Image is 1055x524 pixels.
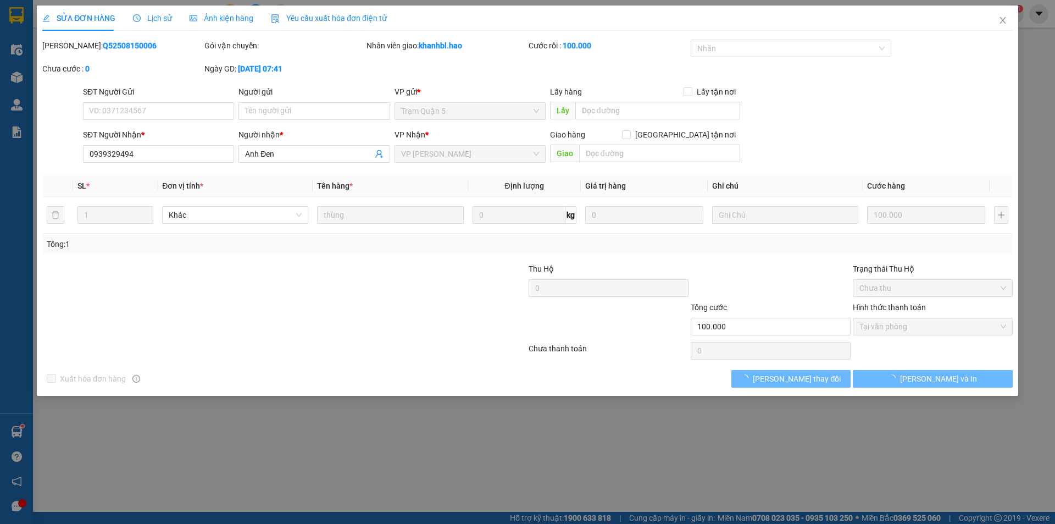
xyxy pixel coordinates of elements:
[563,41,591,50] b: 100.000
[42,40,202,52] div: [PERSON_NAME]:
[190,14,253,23] span: Ảnh kiện hàng
[853,263,1013,275] div: Trạng thái Thu Hộ
[859,318,1006,335] span: Tại văn phòng
[575,102,740,119] input: Dọc đường
[85,64,90,73] b: 0
[133,14,172,23] span: Lịch sử
[401,146,539,162] span: VP Bạc Liêu
[375,150,384,158] span: user-add
[550,145,579,162] span: Giao
[238,86,390,98] div: Người gửi
[998,16,1007,25] span: close
[317,206,463,224] input: VD: Bàn, Ghế
[888,374,900,382] span: loading
[271,14,387,23] span: Yêu cầu xuất hóa đơn điện tử
[395,86,546,98] div: VP gửi
[419,41,462,50] b: khanhbl.hao
[271,14,280,23] img: icon
[317,181,353,190] span: Tên hàng
[987,5,1018,36] button: Close
[401,103,539,119] span: Trạm Quận 5
[712,206,858,224] input: Ghi Chú
[585,206,703,224] input: 0
[550,130,585,139] span: Giao hàng
[42,14,115,23] span: SỬA ĐƠN HÀNG
[994,206,1008,224] button: plus
[505,181,544,190] span: Định lượng
[133,14,141,22] span: clock-circle
[132,375,140,383] span: info-circle
[741,374,753,382] span: loading
[367,40,526,52] div: Nhân viên giao:
[565,206,576,224] span: kg
[550,102,575,119] span: Lấy
[238,64,282,73] b: [DATE] 07:41
[859,280,1006,296] span: Chưa thu
[585,181,626,190] span: Giá trị hàng
[47,238,407,250] div: Tổng: 1
[550,87,582,96] span: Lấy hàng
[47,206,64,224] button: delete
[731,370,851,388] button: [PERSON_NAME] thay đổi
[529,40,688,52] div: Cước rồi :
[204,40,364,52] div: Gói vận chuyển:
[900,373,977,385] span: [PERSON_NAME] và In
[579,145,740,162] input: Dọc đường
[692,86,740,98] span: Lấy tận nơi
[169,207,302,223] span: Khác
[529,264,554,273] span: Thu Hộ
[867,181,905,190] span: Cước hàng
[527,343,690,362] div: Chưa thanh toán
[42,63,202,75] div: Chưa cước :
[631,129,740,141] span: [GEOGRAPHIC_DATA] tận nơi
[753,373,841,385] span: [PERSON_NAME] thay đổi
[395,130,425,139] span: VP Nhận
[77,181,86,190] span: SL
[190,14,197,22] span: picture
[42,14,50,22] span: edit
[204,63,364,75] div: Ngày GD:
[867,206,985,224] input: 0
[103,41,157,50] b: Q52508150006
[238,129,390,141] div: Người nhận
[708,175,863,197] th: Ghi chú
[83,86,234,98] div: SĐT Người Gửi
[162,181,203,190] span: Đơn vị tính
[691,303,727,312] span: Tổng cước
[83,129,234,141] div: SĐT Người Nhận
[55,373,130,385] span: Xuất hóa đơn hàng
[853,303,926,312] label: Hình thức thanh toán
[853,370,1013,388] button: [PERSON_NAME] và In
